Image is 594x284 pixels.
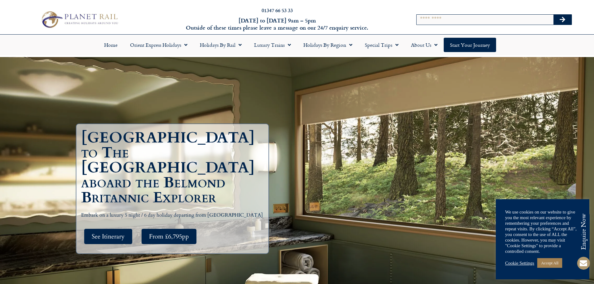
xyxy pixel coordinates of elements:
[81,130,267,205] h1: [GEOGRAPHIC_DATA] to The [GEOGRAPHIC_DATA] aboard the Belmond Britannic Explorer
[553,15,572,25] button: Search
[142,229,196,244] a: From £6,795pp
[81,211,267,219] p: Embark on a luxury 5 night / 6 day holiday departing from [GEOGRAPHIC_DATA]
[92,233,125,240] span: See Itinerary
[160,17,394,31] h6: [DATE] to [DATE] 9am – 5pm Outside of these times please leave a message on our 24/7 enquiry serv...
[359,38,405,52] a: Special Trips
[194,38,248,52] a: Holidays by Rail
[3,38,591,52] nav: Menu
[505,209,580,254] div: We use cookies on our website to give you the most relevant experience by remembering your prefer...
[505,260,534,266] a: Cookie Settings
[98,38,124,52] a: Home
[149,233,189,240] span: From £6,795pp
[124,38,194,52] a: Orient Express Holidays
[405,38,444,52] a: About Us
[297,38,359,52] a: Holidays by Region
[262,7,293,14] a: 01347 66 53 33
[248,38,297,52] a: Luxury Trains
[444,38,496,52] a: Start your Journey
[84,229,132,244] a: See Itinerary
[537,258,562,268] a: Accept All
[38,9,120,29] img: Planet Rail Train Holidays Logo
